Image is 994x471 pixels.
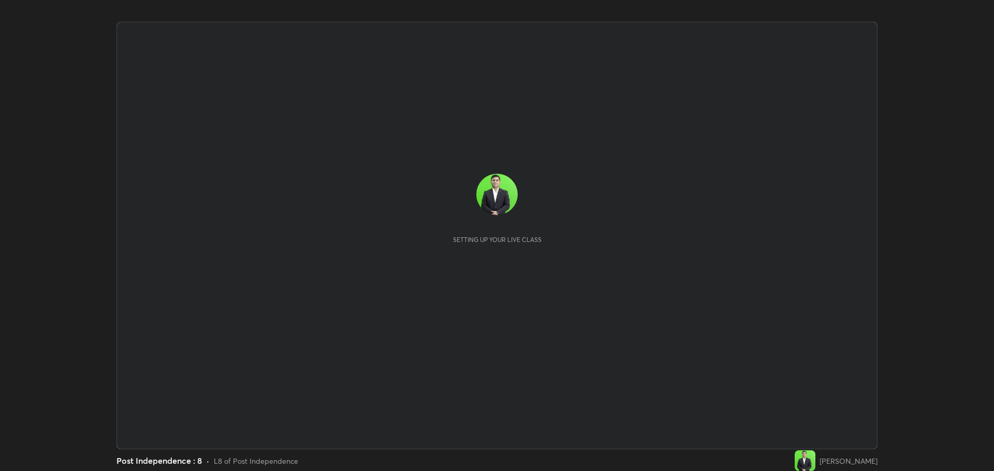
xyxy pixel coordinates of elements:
[820,455,878,466] div: [PERSON_NAME]
[214,455,298,466] div: L8 of Post Independence
[476,174,518,215] img: 9b86760d42ff43e7bdd1dc4360e85cfa.jpg
[206,455,210,466] div: •
[116,454,202,467] div: Post Independence : 8
[795,450,815,471] img: 9b86760d42ff43e7bdd1dc4360e85cfa.jpg
[453,236,542,244] div: Setting up your live class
